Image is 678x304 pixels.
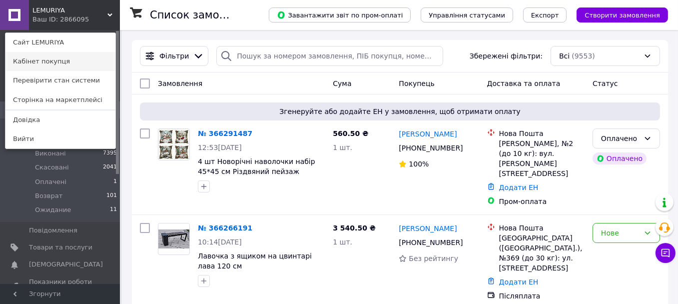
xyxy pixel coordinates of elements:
a: Додати ЕН [499,278,539,286]
img: Фото товару [158,129,189,160]
span: 2041 [103,163,117,172]
a: Фото товару [158,223,190,255]
span: 12:53[DATE] [198,143,242,151]
div: [PHONE_NUMBER] [397,235,465,249]
div: [GEOGRAPHIC_DATA] ([GEOGRAPHIC_DATA].), №369 (до 30 кг): ул. [STREET_ADDRESS] [499,233,585,273]
div: [PERSON_NAME], №2 (до 10 кг): вул. [PERSON_NAME][STREET_ADDRESS] [499,138,585,178]
a: Сторінка на маркетплейсі [5,90,115,109]
a: Лавочка з ящиком на цвинтарі лава 120 см [198,252,312,270]
span: Виконані [35,149,66,158]
span: 3 540.50 ₴ [333,224,376,232]
a: Вийти [5,129,115,148]
span: (9553) [572,52,595,60]
a: Додати ЕН [499,183,539,191]
button: Управління статусами [421,7,513,22]
div: Оплачено [593,152,647,164]
div: Нове [601,227,640,238]
span: Створити замовлення [585,11,660,19]
a: Сайт LEMURIYA [5,33,115,52]
span: Фільтри [159,51,189,61]
span: 11 [110,205,117,214]
span: Управління статусами [429,11,505,19]
button: Створити замовлення [577,7,668,22]
a: Довідка [5,110,115,129]
span: Статус [593,79,618,87]
span: 1 шт. [333,238,352,246]
span: Cума [333,79,351,87]
span: 10:14[DATE] [198,238,242,246]
div: Пром-оплата [499,196,585,206]
span: [DEMOGRAPHIC_DATA] [29,260,103,269]
input: Пошук за номером замовлення, ПІБ покупця, номером телефону, Email, номером накладної [216,46,443,66]
a: Створити замовлення [567,10,668,18]
span: Возврат [35,191,62,200]
div: Ваш ID: 2866095 [32,15,74,24]
a: 4 шт Новорічні наволочки набір 45*45 см Різдвяний пейзаж [198,157,315,175]
span: 1 [113,177,117,186]
span: Згенеруйте або додайте ЕН у замовлення, щоб отримати оплату [144,106,656,116]
button: Чат з покупцем [656,243,676,263]
span: Завантажити звіт по пром-оплаті [277,10,403,19]
a: Кабінет покупця [5,52,115,71]
span: Ожидание [35,205,71,214]
span: 1 шт. [333,143,352,151]
span: Замовлення [158,79,202,87]
a: № 366291487 [198,129,252,137]
span: Збережені фільтри: [470,51,543,61]
span: Доставка та оплата [487,79,561,87]
span: 101 [106,191,117,200]
span: Експорт [531,11,559,19]
div: [PHONE_NUMBER] [397,141,465,155]
button: Експорт [523,7,567,22]
a: № 366266191 [198,224,252,232]
span: Без рейтингу [409,254,458,262]
a: Перевірити стан системи [5,71,115,90]
div: Оплачено [601,133,640,144]
span: Оплачені [35,177,66,186]
span: 560.50 ₴ [333,129,368,137]
a: [PERSON_NAME] [399,223,457,233]
div: Нова Пошта [499,128,585,138]
span: LEMURIYA [32,6,107,15]
span: Покупець [399,79,434,87]
a: Фото товару [158,128,190,160]
span: Показники роботи компанії [29,277,92,295]
span: 100% [409,160,429,168]
span: Повідомлення [29,226,77,235]
button: Завантажити звіт по пром-оплаті [269,7,411,22]
span: Товари та послуги [29,243,92,252]
span: 7395 [103,149,117,158]
img: Фото товару [158,229,189,249]
a: [PERSON_NAME] [399,129,457,139]
div: Нова Пошта [499,223,585,233]
span: Скасовані [35,163,69,172]
h1: Список замовлень [150,9,251,21]
div: Післяплата [499,291,585,301]
span: Всі [559,51,570,61]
